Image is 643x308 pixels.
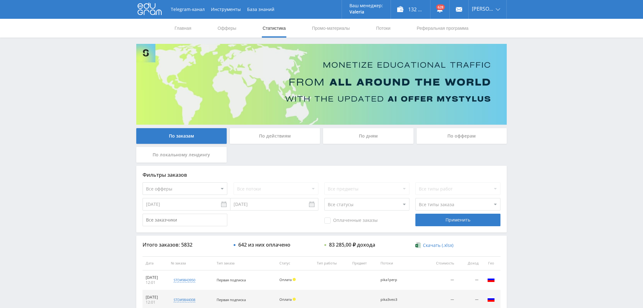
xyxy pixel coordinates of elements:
[262,19,286,38] a: Статистика
[416,19,469,38] a: Реферальная программа
[136,128,227,144] div: По заказам
[217,19,237,38] a: Офферы
[143,172,500,178] div: Фильтры заказов
[417,128,507,144] div: По офферам
[143,214,227,226] input: Все заказчики
[415,214,500,226] div: Применить
[324,217,378,224] span: Оплаченные заказы
[323,128,413,144] div: По дням
[311,19,350,38] a: Промо-материалы
[136,147,227,163] div: По локальному лендингу
[174,19,192,38] a: Главная
[472,6,494,11] span: [PERSON_NAME]
[349,3,383,8] p: Ваш менеджер:
[230,128,320,144] div: По действиям
[349,9,383,14] p: Valeria
[376,19,391,38] a: Потоки
[136,44,507,125] img: Banner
